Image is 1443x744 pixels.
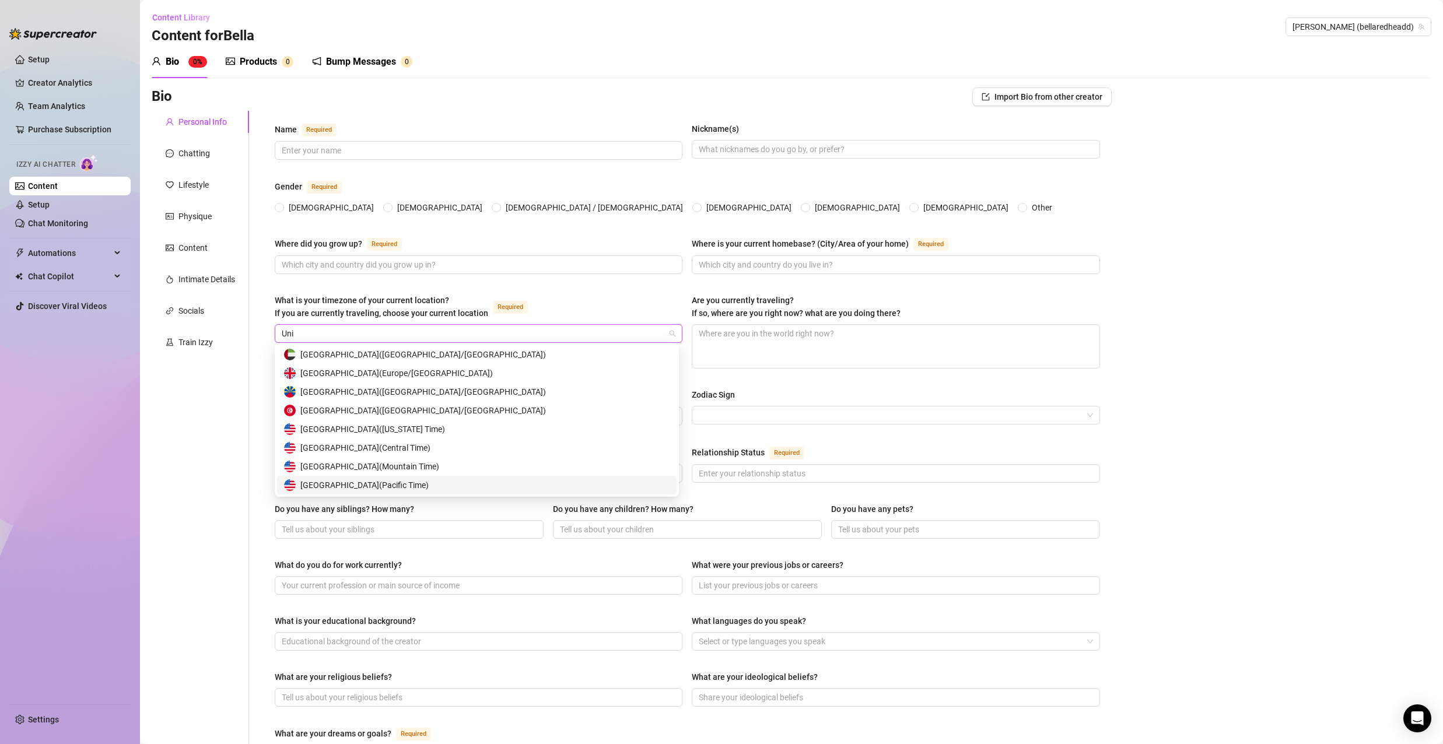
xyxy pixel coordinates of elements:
[702,201,796,214] span: [DEMOGRAPHIC_DATA]
[275,671,392,683] div: What are your religious beliefs?
[284,479,296,491] img: us
[282,258,673,271] input: Where did you grow up?
[302,124,337,136] span: Required
[300,479,429,492] span: [GEOGRAPHIC_DATA] ( Pacific Time )
[15,248,24,258] span: thunderbolt
[692,671,818,683] div: What are your ideological beliefs?
[275,296,488,318] span: What is your timezone of your current location? If you are currently traveling, choose your curre...
[152,13,210,22] span: Content Library
[178,115,227,128] div: Personal Info
[393,201,487,214] span: [DEMOGRAPHIC_DATA]
[692,388,743,401] label: Zodiac Sign
[15,272,23,280] img: Chat Copilot
[300,367,493,380] span: [GEOGRAPHIC_DATA] ( Europe/[GEOGRAPHIC_DATA] )
[28,219,88,228] a: Chat Monitoring
[275,559,402,571] div: What do you do for work currently?
[692,237,909,250] div: Where is your current homebase? (City/Area of your home)
[275,180,355,194] label: Gender
[166,149,174,157] span: message
[699,467,1090,480] input: Relationship Status
[282,635,673,648] input: What is your educational background?
[166,55,179,69] div: Bio
[1027,201,1057,214] span: Other
[307,181,342,194] span: Required
[831,503,913,515] div: Do you have any pets?
[28,200,50,209] a: Setup
[166,275,174,283] span: fire
[178,273,235,286] div: Intimate Details
[166,307,174,315] span: link
[769,447,804,459] span: Required
[692,559,852,571] label: What were your previous jobs or careers?
[692,615,814,627] label: What languages do you speak?
[553,503,694,515] div: Do you have any children? How many?
[501,201,688,214] span: [DEMOGRAPHIC_DATA] / [DEMOGRAPHIC_DATA]
[226,57,235,66] span: picture
[282,691,673,704] input: What are your religious beliefs?
[692,671,826,683] label: What are your ideological beliefs?
[282,56,293,68] sup: 0
[810,201,905,214] span: [DEMOGRAPHIC_DATA]
[28,267,111,286] span: Chat Copilot
[699,258,1090,271] input: Where is your current homebase? (City/Area of your home)
[282,523,534,536] input: Do you have any siblings? How many?
[178,336,213,349] div: Train Izzy
[1418,23,1425,30] span: team
[1293,18,1424,36] span: Bella (bellaredheadd)
[178,147,210,160] div: Chatting
[28,244,111,262] span: Automations
[275,237,362,250] div: Where did you grow up?
[178,210,212,223] div: Physique
[275,727,444,741] label: What are your dreams or goals?
[275,122,349,136] label: Name
[300,404,546,417] span: [GEOGRAPHIC_DATA] ( [GEOGRAPHIC_DATA]/[GEOGRAPHIC_DATA] )
[282,144,673,157] input: Name
[188,56,207,68] sup: 0%
[275,559,410,571] label: What do you do for work currently?
[838,523,1091,536] input: Do you have any pets?
[275,180,302,193] div: Gender
[152,27,254,45] h3: Content for Bella
[300,441,430,454] span: [GEOGRAPHIC_DATA] ( Central Time )
[166,212,174,220] span: idcard
[275,503,422,515] label: Do you have any siblings? How many?
[275,123,297,136] div: Name
[692,296,901,318] span: Are you currently traveling? If so, where are you right now? what are you doing there?
[152,57,161,66] span: user
[300,348,546,361] span: [GEOGRAPHIC_DATA] ( [GEOGRAPHIC_DATA]/[GEOGRAPHIC_DATA] )
[831,503,922,515] label: Do you have any pets?
[692,559,843,571] div: What were your previous jobs or careers?
[401,56,412,68] sup: 0
[28,181,58,191] a: Content
[166,244,174,252] span: picture
[692,122,739,135] div: Nickname(s)
[282,579,673,592] input: What do you do for work currently?
[982,93,990,101] span: import
[9,28,97,40] img: logo-BBDzfeDw.svg
[699,691,1090,704] input: What are your ideological beliefs?
[300,460,439,473] span: [GEOGRAPHIC_DATA] ( Mountain Time )
[699,634,701,648] input: What languages do you speak?
[312,57,321,66] span: notification
[275,615,424,627] label: What is your educational background?
[275,671,400,683] label: What are your religious beliefs?
[692,237,961,251] label: Where is your current homebase? (City/Area of your home)
[178,241,208,254] div: Content
[28,301,107,311] a: Discover Viral Videos
[553,503,702,515] label: Do you have any children? How many?
[28,55,50,64] a: Setup
[692,615,806,627] div: What languages do you speak?
[28,715,59,724] a: Settings
[300,423,445,436] span: [GEOGRAPHIC_DATA] ( [US_STATE] Time )
[152,8,219,27] button: Content Library
[284,201,379,214] span: [DEMOGRAPHIC_DATA]
[284,405,296,416] img: tn
[284,423,296,435] img: us
[166,118,174,126] span: user
[178,304,204,317] div: Socials
[913,238,948,251] span: Required
[692,445,817,459] label: Relationship Status
[367,238,402,251] span: Required
[28,101,85,111] a: Team Analytics
[80,155,98,171] img: AI Chatter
